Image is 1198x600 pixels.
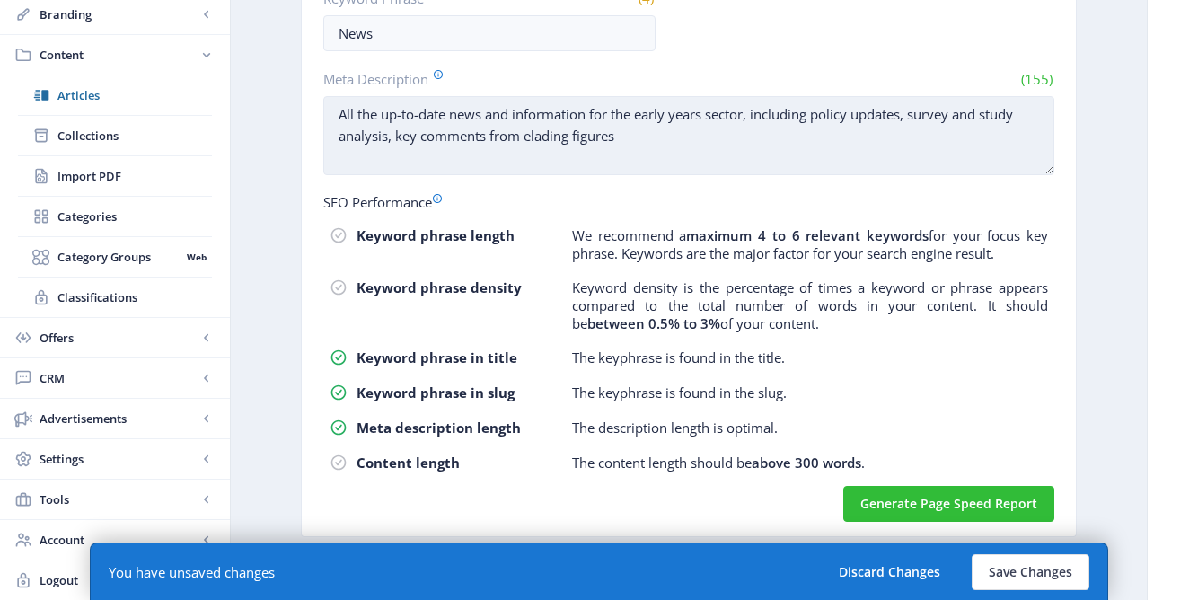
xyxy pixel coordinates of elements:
[57,167,212,185] span: Import PDF
[572,278,1048,332] p: Keyword density is the percentage of times a keyword or phrase appears compared to the total numb...
[40,450,198,468] span: Settings
[752,454,861,472] b: above 300 words
[357,384,515,401] strong: Keyword phrase in slug
[57,127,212,145] span: Collections
[40,46,198,64] span: Content
[18,116,212,155] a: Collections
[40,369,198,387] span: CRM
[109,563,275,581] div: You have unsaved changes
[323,193,1054,211] div: SEO Performance
[323,69,682,89] label: Meta Description
[357,349,517,366] strong: Keyword phrase in title
[18,237,212,277] a: Category GroupsWeb
[686,226,929,244] b: maximum 4 to 6 relevant keywords
[18,75,212,115] a: Articles
[1018,70,1054,88] span: (155)
[57,86,212,104] span: Articles
[572,454,865,472] p: The content length should be .
[972,554,1089,590] button: Save Changes
[18,278,212,317] a: Classifications
[357,419,521,437] strong: Meta description length
[40,531,198,549] span: Account
[357,278,522,296] strong: Keyword phrase density
[587,314,720,332] b: between 0.5% to 3%
[843,486,1054,522] button: Generate Page Speed Report
[572,349,785,366] p: The keyphrase is found in the title.
[572,419,778,437] p: The description length is optimal.
[18,197,212,236] a: Categories
[18,156,212,196] a: Import PDF
[357,454,460,472] strong: Content length
[40,5,198,23] span: Branding
[57,248,181,266] span: Category Groups
[572,384,787,401] p: The keyphrase is found in the slug.
[40,490,198,508] span: Tools
[822,554,957,590] button: Discard Changes
[57,207,212,225] span: Categories
[40,571,216,589] span: Logout
[40,329,198,347] span: Offers
[40,410,198,428] span: Advertisements
[57,288,212,306] span: Classifications
[357,226,515,244] strong: Keyword phrase length
[572,226,1048,262] p: We recommend a for your focus key phrase. Keywords are the major factor for your search engine re...
[323,15,656,51] input: Type Article Keyword Phrase ...
[181,248,212,266] nb-badge: Web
